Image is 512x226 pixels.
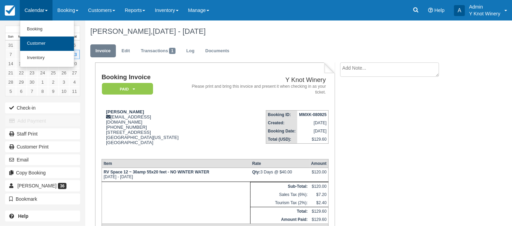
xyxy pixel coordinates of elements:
[117,44,135,58] a: Edit
[251,190,310,199] td: Sales Tax (6%):
[266,127,298,135] th: Booking Date:
[59,68,69,77] a: 26
[20,22,74,37] a: Booking
[16,41,27,50] a: 1
[5,154,80,165] button: Email
[310,215,329,224] td: $129.60
[102,168,250,182] td: [DATE] - [DATE]
[310,182,329,191] td: $120.00
[252,170,260,174] strong: Qty
[5,115,80,126] button: Add Payment
[310,159,329,168] th: Amount
[5,102,80,113] button: Check-in
[37,87,48,96] a: 8
[20,37,74,51] a: Customer
[102,159,250,168] th: Item
[251,207,310,216] th: Total:
[5,141,80,152] a: Customer Print
[435,8,445,13] span: Help
[69,59,80,68] a: 20
[251,182,310,191] th: Sub-Total:
[16,87,27,96] a: 6
[16,59,27,68] a: 15
[5,50,16,59] a: 7
[469,10,500,17] p: Y Knot Winery
[16,50,27,59] a: 8
[297,135,328,144] td: $129.60
[69,68,80,77] a: 27
[181,44,200,58] a: Log
[16,68,27,77] a: 22
[153,27,206,36] span: [DATE] - [DATE]
[251,159,310,168] th: Rate
[27,77,37,87] a: 30
[69,41,80,50] a: 6
[16,33,27,41] th: Mon
[90,44,116,58] a: Invoice
[266,111,298,119] th: Booking ID:
[102,74,185,81] h1: Booking Invoice
[16,77,27,87] a: 29
[169,48,176,54] span: 1
[20,51,74,65] a: Inventory
[5,41,16,50] a: 31
[5,194,80,204] button: Bookmark
[297,127,328,135] td: [DATE]
[69,50,80,59] a: 13
[5,77,16,87] a: 28
[37,77,48,87] a: 1
[17,183,57,188] span: [PERSON_NAME]
[69,33,80,41] th: Sat
[48,87,59,96] a: 9
[69,87,80,96] a: 11
[188,76,326,84] h2: Y Knot Winery
[5,128,80,139] a: Staff Print
[104,170,209,174] strong: RV Space 12 ~ 30amp 55x20 feet - NO WINTER WATER
[251,215,310,224] th: Amount Paid:
[59,87,69,96] a: 10
[5,68,16,77] a: 21
[27,87,37,96] a: 7
[136,44,181,58] a: Transactions1
[200,44,235,58] a: Documents
[37,68,48,77] a: 24
[311,170,327,180] div: $120.00
[69,77,80,87] a: 4
[5,5,15,16] img: checkfront-main-nav-mini-logo.png
[5,211,80,222] a: Help
[251,199,310,207] td: Tourism Tax (2%):
[48,77,59,87] a: 2
[58,183,66,189] span: 36
[310,190,329,199] td: $7.20
[266,135,298,144] th: Total (USD):
[5,33,16,41] th: Sun
[299,112,327,117] strong: MMXK-080925
[454,5,465,16] div: A
[27,68,37,77] a: 23
[102,83,151,95] a: Paid
[310,207,329,216] td: $129.60
[48,68,59,77] a: 25
[428,8,433,13] i: Help
[106,109,144,114] strong: [PERSON_NAME]
[251,168,310,182] td: 3 Days @ $40.00
[102,83,153,95] em: Paid
[102,109,185,154] div: [EMAIL_ADDRESS][DOMAIN_NAME] [PHONE_NUMBER] [STREET_ADDRESS] [GEOGRAPHIC_DATA][US_STATE] [GEOGRAP...
[5,180,80,191] a: [PERSON_NAME] 36
[90,27,464,36] h1: [PERSON_NAME],
[469,3,500,10] p: Admin
[310,199,329,207] td: $2.40
[297,119,328,127] td: [DATE]
[5,87,16,96] a: 5
[18,213,28,219] b: Help
[266,119,298,127] th: Created:
[188,84,326,95] address: Please print and bring this invoice and present it when checking in as your ticket.
[5,59,16,68] a: 14
[20,20,74,67] ul: Calendar
[59,77,69,87] a: 3
[5,167,80,178] button: Copy Booking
